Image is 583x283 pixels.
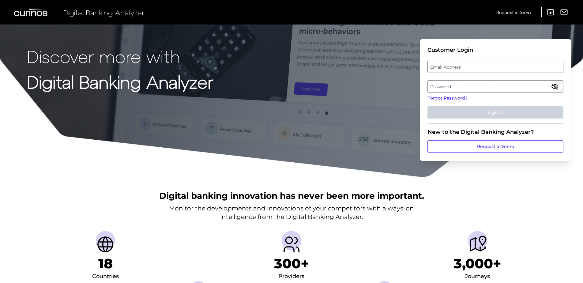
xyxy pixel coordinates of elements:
[63,8,145,17] span: Digital Banking Analyzer
[278,272,304,281] div: Providers
[27,47,213,66] p: Discover more with
[14,9,48,16] img: Curinos
[427,106,563,119] button: Sign In
[169,204,414,221] p: Monitor the developments and innovations of your competitors with always-on intelligence from the...
[428,81,563,92] label: Password
[427,95,563,101] a: Forgot Password?
[496,10,531,15] span: Request a Demo
[428,61,563,72] label: Email Address
[274,255,309,272] h1: 300+
[159,190,424,202] h2: Digital banking innovation has never been more important.
[468,235,487,254] img: Journeys
[454,255,501,272] h1: 3,000+
[427,129,563,135] div: New to the Digital Banking Analyzer?
[98,255,113,272] h1: 18
[96,235,115,254] img: Countries
[427,47,563,53] div: Customer Login
[282,235,301,254] img: Providers
[92,272,119,281] div: Countries
[427,140,563,153] a: Request a Demo
[27,71,213,92] strong: Digital Banking Analyzer
[496,7,531,17] a: Request a Demo
[465,272,490,281] div: Journeys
